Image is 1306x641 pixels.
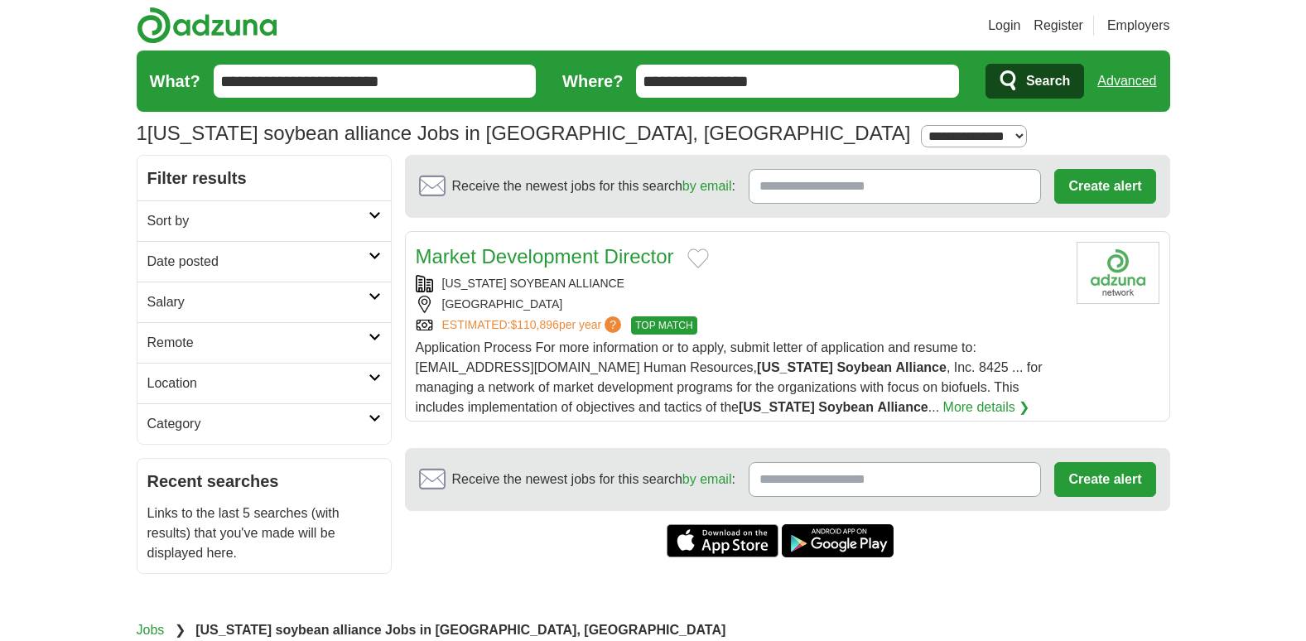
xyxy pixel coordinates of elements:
a: Register [1034,16,1083,36]
a: Jobs [137,623,165,637]
a: More details ❯ [943,398,1030,417]
h2: Location [147,374,369,393]
span: Search [1026,65,1070,98]
label: Where? [562,69,623,94]
a: Market Development Director [416,245,674,267]
h2: Date posted [147,252,369,272]
strong: [US_STATE] [739,400,815,414]
strong: Soybean [836,360,892,374]
span: Receive the newest jobs for this search : [452,176,735,196]
h2: Filter results [137,156,391,200]
span: ? [605,316,621,333]
a: Location [137,363,391,403]
h2: Sort by [147,211,369,231]
span: TOP MATCH [631,316,696,335]
button: Create alert [1054,169,1155,204]
strong: Alliance [877,400,928,414]
img: Company logo [1077,242,1159,304]
a: ESTIMATED:$110,896per year? [442,316,625,335]
h2: Recent searches [147,469,381,494]
p: Links to the last 5 searches (with results) that you've made will be displayed here. [147,504,381,563]
img: Adzuna logo [137,7,277,44]
span: Receive the newest jobs for this search : [452,470,735,489]
span: 1 [137,118,147,148]
button: Create alert [1054,462,1155,497]
span: ❯ [175,623,186,637]
strong: [US_STATE] soybean alliance Jobs in [GEOGRAPHIC_DATA], [GEOGRAPHIC_DATA] [195,623,725,637]
h2: Salary [147,292,369,312]
button: Add to favorite jobs [687,248,709,268]
h1: [US_STATE] soybean alliance Jobs in [GEOGRAPHIC_DATA], [GEOGRAPHIC_DATA] [137,122,911,144]
a: Get the iPhone app [667,524,778,557]
span: $110,896 [510,318,558,331]
div: [US_STATE] SOYBEAN ALLIANCE [416,275,1063,292]
div: [GEOGRAPHIC_DATA] [416,296,1063,313]
h2: Remote [147,333,369,353]
strong: Alliance [896,360,947,374]
a: Category [137,403,391,444]
a: Advanced [1097,65,1156,98]
strong: [US_STATE] [757,360,833,374]
a: Login [988,16,1020,36]
button: Search [986,64,1084,99]
a: Employers [1107,16,1170,36]
a: Salary [137,282,391,322]
a: by email [682,179,732,193]
a: by email [682,472,732,486]
a: Date posted [137,241,391,282]
h2: Category [147,414,369,434]
strong: Soybean [818,400,874,414]
span: Application Process For more information or to apply, submit letter of application and resume to:... [416,340,1043,414]
a: Get the Android app [782,524,894,557]
label: What? [150,69,200,94]
a: Remote [137,322,391,363]
a: Sort by [137,200,391,241]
